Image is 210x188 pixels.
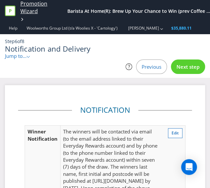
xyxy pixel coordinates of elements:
[15,38,17,44] span: 6
[142,63,161,70] span: Previous
[72,105,138,115] legend: Notification
[171,25,192,31] span: $35,880.11
[176,63,199,70] span: Next step
[181,159,197,175] div: Open Intercom Messenger
[5,45,205,53] h1: Notification and Delivery
[9,25,17,31] a: Help
[27,25,118,31] span: Woolworths Group Ltd (t/a Woolies X - 'Cartology')
[22,38,24,44] span: 8
[5,53,27,59] span: Jump to...
[17,38,22,44] span: of
[172,130,179,136] span: Edit
[122,25,159,31] a: [PERSON_NAME]
[168,128,182,138] button: Edit
[5,38,15,44] span: Step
